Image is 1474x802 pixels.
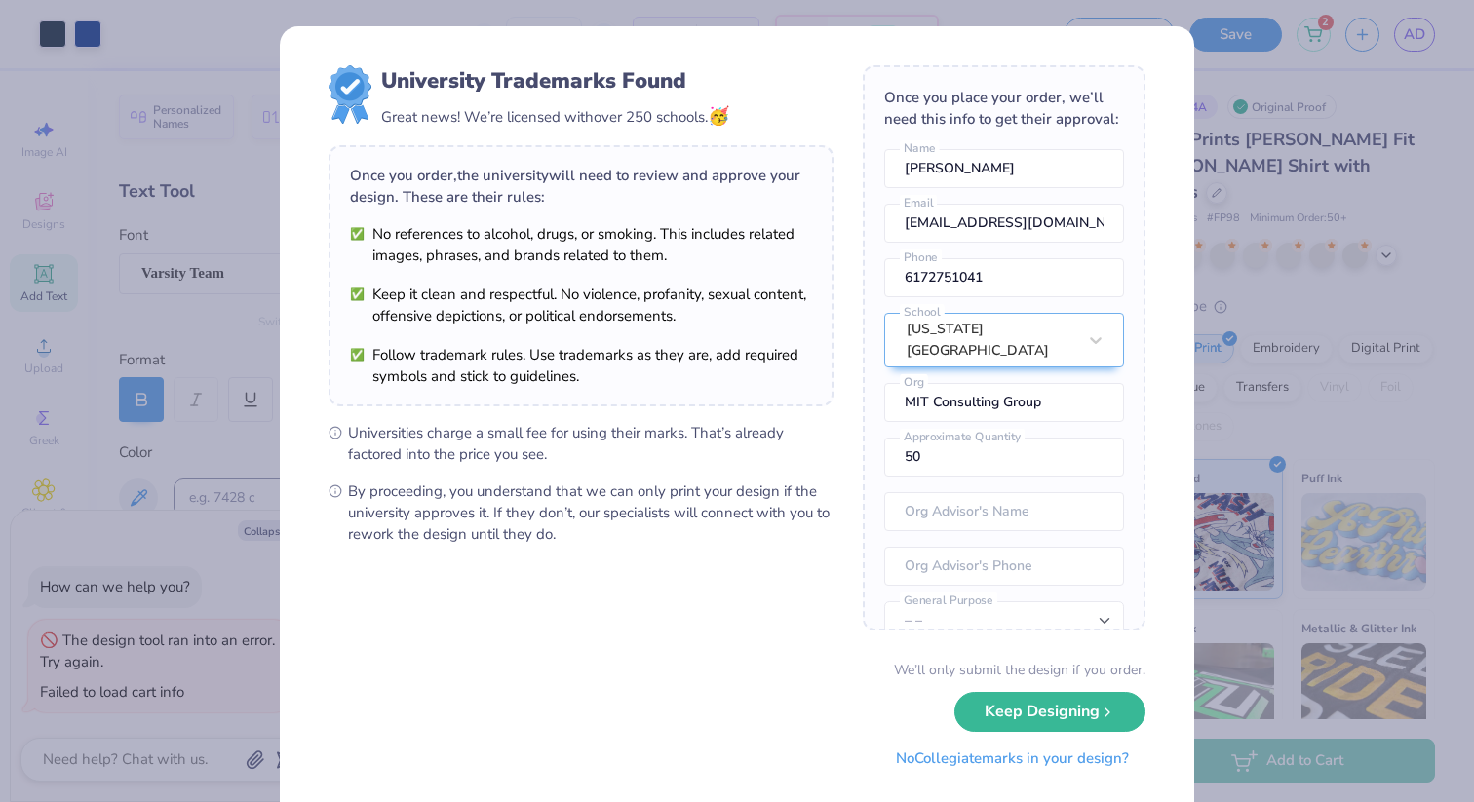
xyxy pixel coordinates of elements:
li: No references to alcohol, drugs, or smoking. This includes related images, phrases, and brands re... [350,223,812,266]
div: University Trademarks Found [381,65,729,96]
div: Great news! We’re licensed with over 250 schools. [381,103,729,130]
input: Email [884,204,1124,243]
div: We’ll only submit the design if you order. [894,660,1145,680]
div: Once you place your order, we’ll need this info to get their approval: [884,87,1124,130]
input: Approximate Quantity [884,438,1124,477]
div: [US_STATE][GEOGRAPHIC_DATA] [907,319,1076,362]
input: Org Advisor's Name [884,492,1124,531]
button: Keep Designing [954,692,1145,732]
input: Org Advisor's Phone [884,547,1124,586]
li: Keep it clean and respectful. No violence, profanity, sexual content, offensive depictions, or po... [350,284,812,326]
img: license-marks-badge.png [329,65,371,124]
div: Once you order, the university will need to review and approve your design. These are their rules: [350,165,812,208]
input: Name [884,149,1124,188]
button: NoCollegiatemarks in your design? [879,739,1145,779]
span: By proceeding, you understand that we can only print your design if the university approves it. I... [348,480,834,545]
span: Universities charge a small fee for using their marks. That’s already factored into the price you... [348,422,834,465]
span: 🥳 [708,104,729,128]
input: Org [884,383,1124,422]
li: Follow trademark rules. Use trademarks as they are, add required symbols and stick to guidelines. [350,344,812,387]
input: Phone [884,258,1124,297]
